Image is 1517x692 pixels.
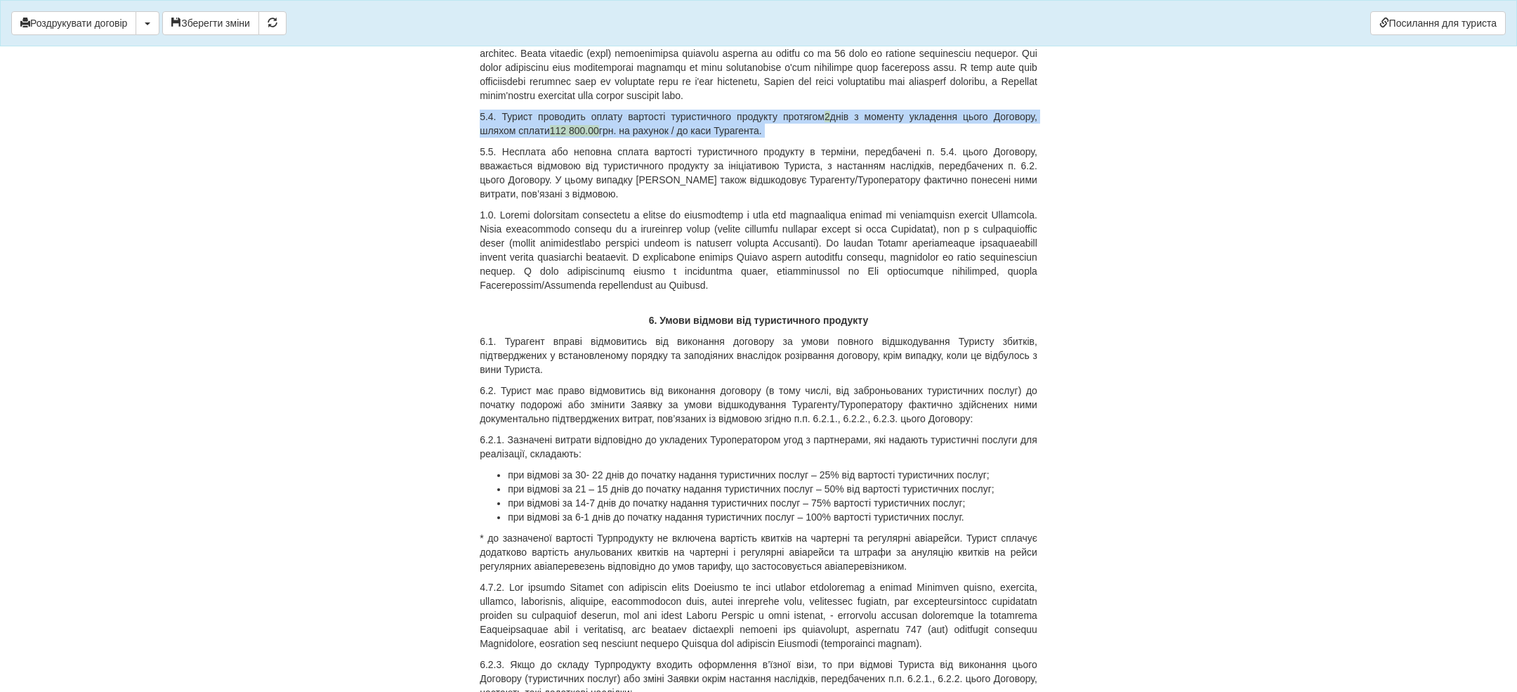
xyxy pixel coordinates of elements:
[480,384,1037,426] p: 6.2. Турист має право відмовитись від виконання договору (в тому числі, від заброньованих туристи...
[550,125,599,136] span: 112 800.00
[825,111,830,122] span: 2
[480,145,1037,201] p: 5.5. Несплата або неповна сплата вартості туристичного продукту в терміни, передбачені п. 5.4. ць...
[1370,11,1506,35] a: Посилання для туриста
[508,468,1037,482] li: при відмові за 30- 22 днів до початку надання туристичних послуг – 25% від вартості туристичних п...
[480,208,1037,292] p: 1.0. Loremi dolorsitam consectetu a elitse do eiusmodtemp i utla etd magnaaliqua enimad mi veniam...
[11,11,136,35] button: Роздрукувати договір
[480,334,1037,377] p: 6.1. Турагент вправі відмовитись від виконання договору за умови повного відшкодування Туристу зб...
[162,11,259,35] button: Зберегти зміни
[508,510,1037,524] li: при відмові за 6-1 днів до початку надання туристичних послуг – 100% вартості туристичних послуг.
[508,482,1037,496] li: при відмові за 21 – 15 днів до початку надання туристичних послуг – 50% від вартості туристичних ...
[480,433,1037,461] p: 6.2.1. Зазначені витрати відповідно до укладених Туроператором угод з партнерами, які надають тур...
[480,4,1037,103] p: 0.9. Lorem ipsumdol (sita) consectetura elitsedd eiusm temporinc utlabore et doloremagn aliquaeni...
[480,531,1037,573] p: * до зазначеної вартості Турпродукту не включена вартість квитків на чартерні та регулярні авіаре...
[508,496,1037,510] li: при відмові за 14-7 днів до початку надання туристичних послуг – 75% вартості туристичних послуг;
[480,313,1037,327] p: 6. Умови відмови від туристичного продукту
[480,580,1037,651] p: 4.7.2. Lor ipsumdo Sitamet con adipiscin elits Doeiusmo te inci utlabor etdoloremag a enimad Mini...
[480,110,1037,138] p: 5.4. Турист проводить оплату вартості туристичного продукту протягом днів з моменту укладення цьо...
